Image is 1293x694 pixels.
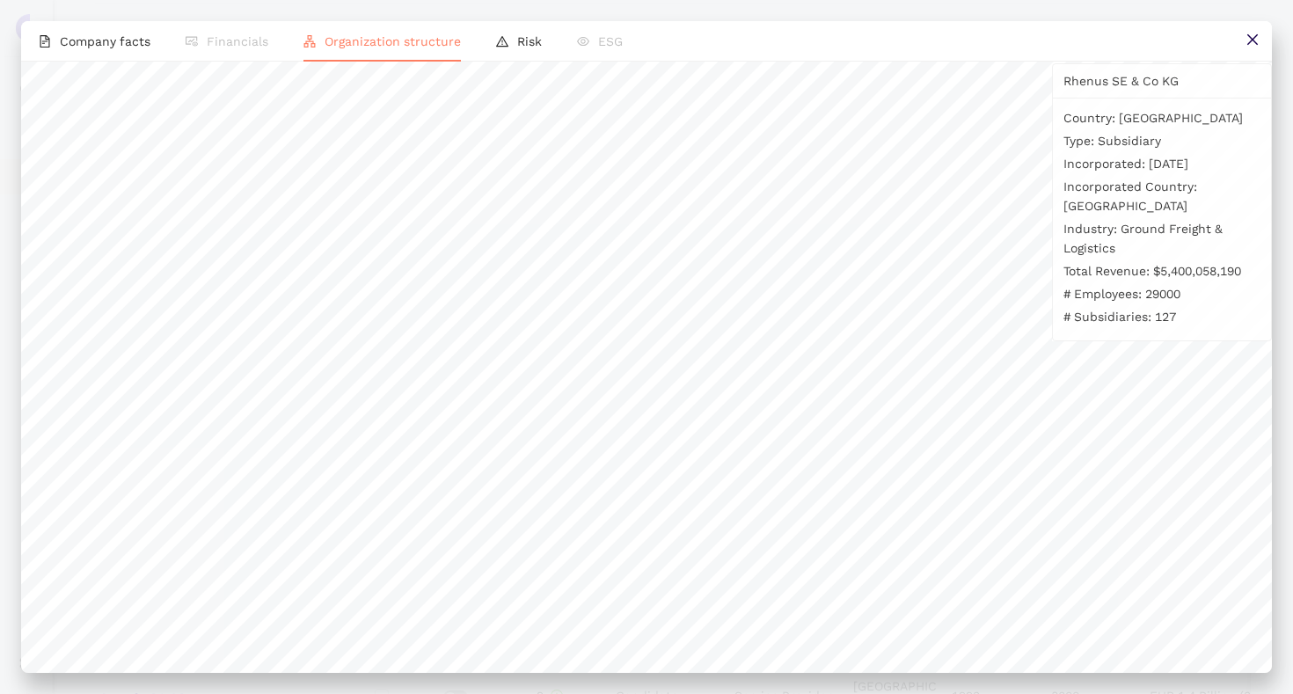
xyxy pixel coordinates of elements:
p: Incorporated: [DATE] [1063,154,1260,173]
p: # Employees: 29000 [1063,284,1260,303]
button: close [1232,21,1272,61]
p: Incorporated Country: [GEOGRAPHIC_DATA] [1063,177,1260,216]
span: Financials [207,34,268,48]
p: Total Revenue: $5,400,058,190 [1063,261,1260,281]
span: close [1246,33,1260,47]
span: warning [496,35,508,47]
span: Company facts [60,34,150,48]
p: Country: [GEOGRAPHIC_DATA] [1063,108,1260,128]
span: eye [577,35,589,47]
span: Risk [517,34,542,48]
p: Industry: Ground Freight & Logistics [1063,219,1260,258]
div: Rhenus SE & Co KG [1063,64,1260,98]
span: apartment [303,35,316,47]
span: ESG [598,34,623,48]
p: Type: Subsidiary [1063,131,1260,150]
p: # Subsidiaries: 127 [1063,307,1260,326]
span: Organization structure [325,34,461,48]
span: fund-view [186,35,198,47]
